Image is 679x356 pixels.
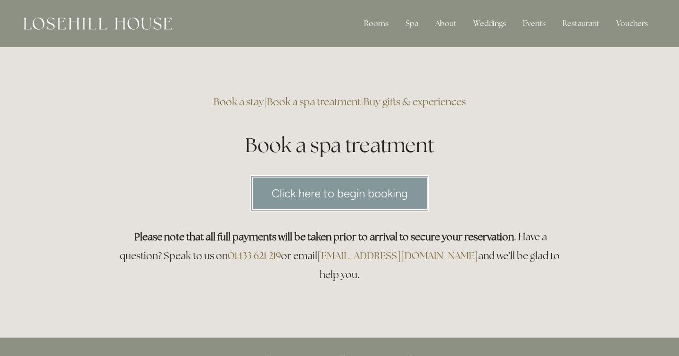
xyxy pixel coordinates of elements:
[609,14,655,33] a: Vouchers
[555,14,607,33] div: Restaurant
[356,14,396,33] div: Rooms
[228,249,281,262] a: 01433 621 219
[515,14,553,33] div: Events
[114,228,565,284] h3: . Have a question? Speak to us on or email and we’ll be glad to help you.
[250,175,429,212] a: Click here to begin booking
[134,230,514,243] strong: Please note that all full payments will be taken prior to arrival to secure your reservation
[398,14,426,33] div: Spa
[466,14,513,33] div: Weddings
[114,131,565,159] h1: Book a spa treatment
[428,14,464,33] div: About
[364,95,466,108] a: Buy gifts & experiences
[114,93,565,111] h3: | |
[24,17,172,30] img: Losehill House
[267,95,361,108] a: Book a spa treatment
[317,249,478,262] a: [EMAIL_ADDRESS][DOMAIN_NAME]
[214,95,264,108] a: Book a stay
